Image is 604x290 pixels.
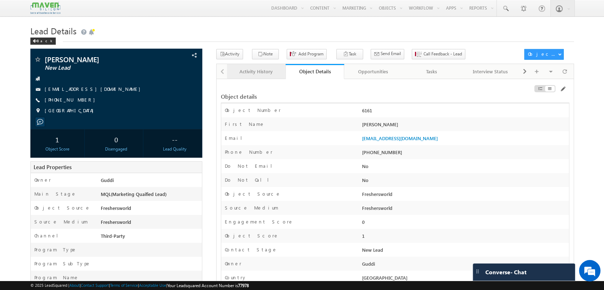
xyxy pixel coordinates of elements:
[9,66,130,214] textarea: Type your message and hit 'Enter'
[291,68,339,75] div: Object Details
[12,38,30,47] img: d_60004797649_company_0_60004797649
[30,37,59,43] a: Back
[117,4,134,21] div: Minimize live chat window
[252,49,279,59] button: Note
[287,49,327,59] button: Add Program
[362,261,375,267] span: Guddi
[99,191,202,201] div: MQL(Marketing Quaified Lead)
[225,107,281,113] label: Object Number
[336,49,363,59] button: Task
[81,283,109,287] a: Contact Support
[424,51,462,57] span: Call Feedback - Lead
[30,282,249,289] span: © 2025 LeadSquared | | | | |
[34,218,88,225] label: Source Medium
[34,163,71,171] span: Lead Properties
[30,38,56,45] div: Back
[149,133,200,146] div: --
[45,107,97,114] span: [GEOGRAPHIC_DATA]
[149,146,200,152] div: Lead Quality
[360,205,569,215] div: Freshersworld
[34,274,79,281] label: Program Name
[221,93,450,100] div: Object details
[45,86,144,92] a: [EMAIL_ADDRESS][DOMAIN_NAME]
[227,64,286,79] a: Activity History
[225,260,242,267] label: Owner
[360,232,569,242] div: 1
[238,283,249,288] span: 77978
[403,64,461,79] a: Tasks
[371,49,404,59] button: Send Email
[45,56,152,63] span: [PERSON_NAME]
[216,49,243,59] button: Activity
[360,163,569,173] div: No
[32,133,83,146] div: 1
[34,191,76,197] label: Main Stage
[225,274,247,281] label: Country
[167,283,249,288] span: Your Leadsquared Account Number is
[91,146,141,152] div: Disengaged
[101,177,114,183] span: Guddi
[99,218,202,228] div: Freshersworld
[97,220,130,230] em: Start Chat
[225,163,278,169] label: Do Not Email
[360,191,569,201] div: Freshersworld
[360,246,569,256] div: New Lead
[412,49,465,59] button: Call Feedback - Lead
[225,205,278,211] label: Source Medium
[233,67,279,76] div: Activity History
[34,232,64,239] label: Channel
[225,246,277,253] label: Contact Stage
[30,2,60,14] img: Custom Logo
[485,269,526,275] span: Converse - Chat
[45,97,99,104] span: [PHONE_NUMBER]
[360,121,569,131] div: [PERSON_NAME]
[99,232,202,242] div: Third-Party
[344,64,403,79] a: Opportunities
[225,135,248,141] label: Email
[528,51,558,57] div: Object Actions
[34,177,51,183] label: Owner
[30,25,76,36] span: Lead Details
[524,49,564,60] button: Object Actions
[409,67,455,76] div: Tasks
[225,191,281,197] label: Object Source
[475,269,480,274] img: carter-drag
[225,121,265,127] label: First Name
[69,283,80,287] a: About
[99,205,202,215] div: Freshersworld
[34,246,77,253] label: Program Type
[225,177,274,183] label: Do Not Call
[225,149,273,155] label: Phone Number
[225,232,279,239] label: Object Score
[362,135,438,141] a: [EMAIL_ADDRESS][DOMAIN_NAME]
[467,67,514,76] div: Interview Status
[34,260,91,267] label: Program SubType
[360,107,569,117] div: 6161
[360,177,569,187] div: No
[37,38,120,47] div: Chat with us now
[45,64,152,72] span: New Lead
[110,283,138,287] a: Terms of Service
[286,64,344,79] a: Object Details
[298,51,323,57] span: Add Program
[461,64,520,79] a: Interview Status
[360,218,569,228] div: 0
[225,218,293,225] label: Engagement Score
[91,133,141,146] div: 0
[381,50,401,57] span: Send Email
[360,149,569,159] div: [PHONE_NUMBER]
[139,283,166,287] a: Acceptable Use
[34,205,90,211] label: Object Source
[360,274,569,284] div: [GEOGRAPHIC_DATA]
[350,67,396,76] div: Opportunities
[32,146,83,152] div: Object Score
